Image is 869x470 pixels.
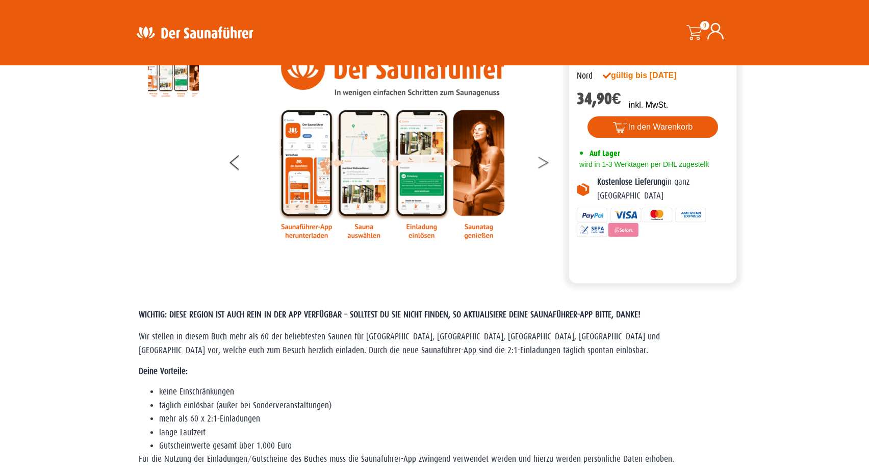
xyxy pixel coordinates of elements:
[139,453,730,466] p: Für die Nutzung der Einladungen/Gutscheine des Buches muss die Saunaführer-App zwingend verwendet...
[139,332,660,355] span: Wir stellen in diesem Buch mehr als 60 der beliebtesten Saunen für [GEOGRAPHIC_DATA], [GEOGRAPHIC...
[159,399,730,412] li: täglich einlösbar (außer bei Sonderveranstaltungen)
[577,69,593,83] div: Nord
[590,149,620,158] span: Auf Lager
[597,176,729,203] p: in ganz [GEOGRAPHIC_DATA]
[587,116,719,138] button: In den Warenkorb
[700,21,709,30] span: 0
[577,160,709,168] span: wird in 1-3 Werktagen per DHL zugestellt
[159,412,730,426] li: mehr als 60 x 2:1-Einladungen
[159,426,730,439] li: lange Laufzeit
[577,89,621,108] bdi: 34,90
[603,69,699,82] div: gültig bis [DATE]
[159,439,730,453] li: Gutscheinwerte gesamt über 1.000 Euro
[139,310,641,319] span: WICHTIG: DIESE REGION IST AUCH REIN IN DER APP VERFÜGBAR – SOLLTEST DU SIE NICHT FINDEN, SO AKTUA...
[597,177,666,187] b: Kostenlose Lieferung
[148,46,199,97] img: Anleitung7tn
[278,46,507,239] img: Anleitung7tn
[159,385,730,399] li: keine Einschränkungen
[629,99,668,111] p: inkl. MwSt.
[612,89,621,108] span: €
[139,366,188,376] strong: Deine Vorteile:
